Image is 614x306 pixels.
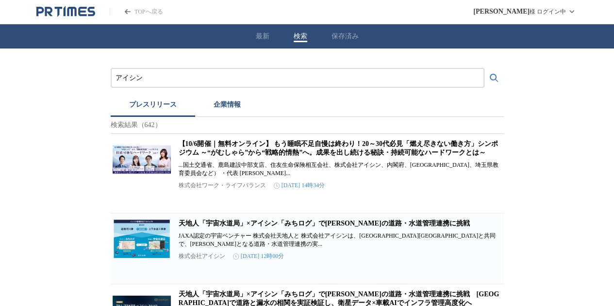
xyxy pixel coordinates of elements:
button: 最新 [256,32,269,41]
button: 検索 [294,32,307,41]
p: 株式会社ワーク・ライフバランス [179,181,266,190]
p: JAXA認定の宇宙ベンチャー 株式会社天地人と 株式会社アイシンは、[GEOGRAPHIC_DATA][GEOGRAPHIC_DATA]と共同で、[PERSON_NAME]となる道路・水道管理連... [179,232,502,248]
time: [DATE] 14時34分 [274,181,325,190]
img: 天地人「宇宙水道局」×アイシン「みちログ」で日本初の道路・水道管理連携に挑戦 [113,219,171,258]
a: PR TIMESのトップページはこちら [36,6,95,17]
a: PR TIMESのトップページはこちら [110,8,163,16]
button: 企業情報 [195,96,259,117]
p: 検索結果（642） [111,117,504,134]
button: 検索する [484,68,504,88]
input: プレスリリースおよび企業を検索する [116,73,480,83]
time: [DATE] 12時00分 [233,252,284,260]
button: 保存済み [332,32,359,41]
span: [PERSON_NAME] [473,8,530,16]
a: 【10/6開催｜無料オンライン】 もう睡眠不足自慢は終わり！20～30代必見「燃え尽きない働き方」シンポジウム ～“がむしゃら”から“戦略的情熱”へ。成果を出し続ける秘訣・持続可能なハードワークとは～ [179,140,498,156]
img: 【10/6開催｜無料オンライン】 もう睡眠不足自慢は終わり！20～30代必見「燃え尽きない働き方」シンポジウム ～“がむしゃら”から“戦略的情熱”へ。成果を出し続ける秘訣・持続可能なハードワークとは～ [113,140,171,178]
p: 株式会社アイシン [179,252,225,260]
button: プレスリリース [111,96,195,117]
a: 天地人「宇宙水道局」×アイシン「みちログ」で[PERSON_NAME]の道路・水道管理連携に挑戦 [179,220,470,227]
p: ...国土交通省、鹿島建設中部支店、住友生命保険相互会社、株式会社アイシン、内閣府、[GEOGRAPHIC_DATA]、埼玉県教育委員会など） ・代表 [PERSON_NAME]... [179,161,502,177]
